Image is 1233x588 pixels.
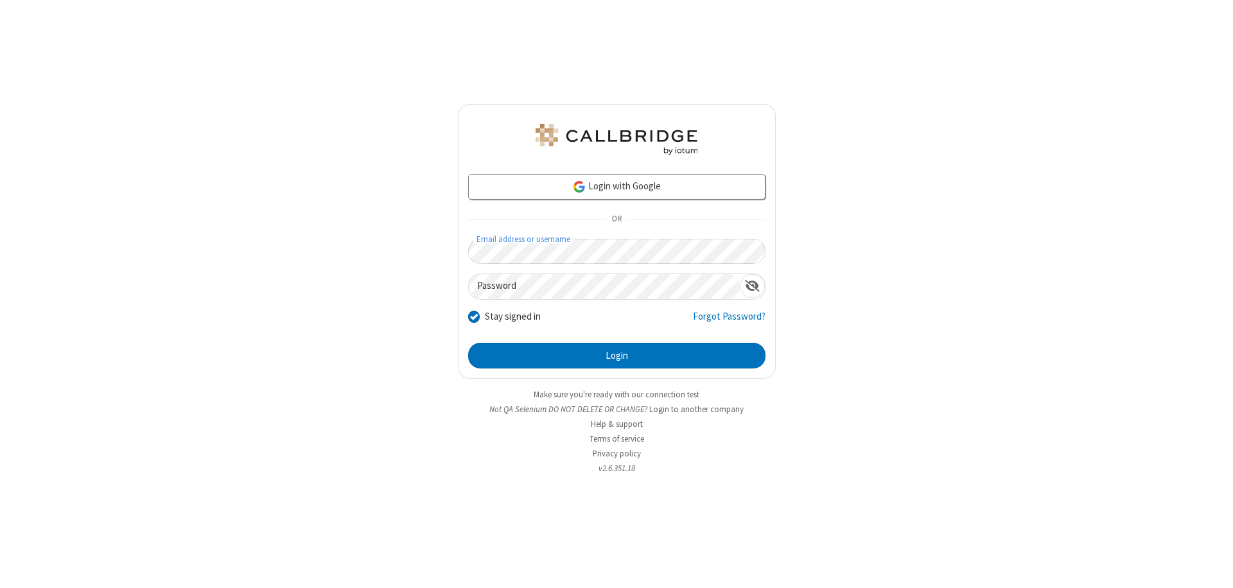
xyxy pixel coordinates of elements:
img: google-icon.png [572,180,586,194]
a: Help & support [591,419,643,429]
span: OR [606,211,627,229]
li: v2.6.351.18 [458,462,776,474]
button: Login [468,343,765,368]
div: Show password [740,274,765,298]
label: Stay signed in [485,309,541,324]
li: Not QA Selenium DO NOT DELETE OR CHANGE? [458,403,776,415]
a: Terms of service [590,433,644,444]
a: Login with Google [468,174,765,200]
a: Forgot Password? [693,309,765,334]
a: Make sure you're ready with our connection test [534,389,699,400]
button: Login to another company [649,403,744,415]
a: Privacy policy [593,448,641,459]
input: Email address or username [468,239,765,264]
input: Password [469,274,740,299]
img: QA Selenium DO NOT DELETE OR CHANGE [533,124,700,155]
